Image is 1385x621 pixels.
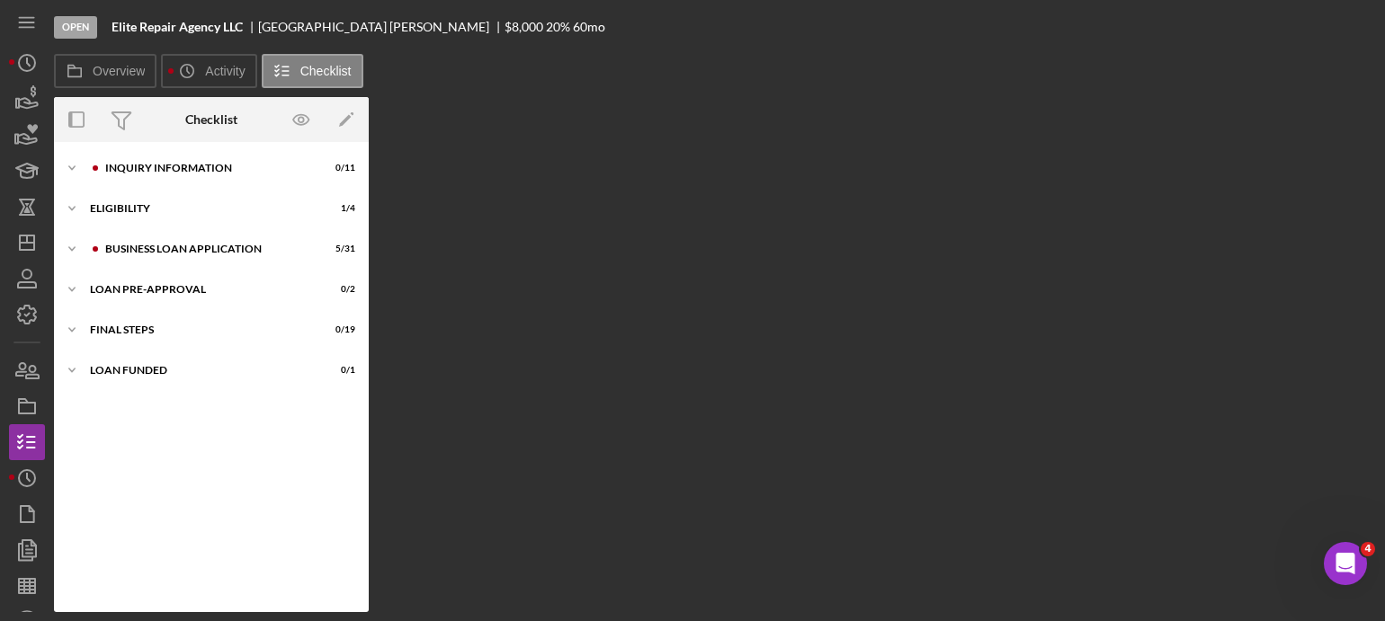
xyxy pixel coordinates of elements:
[105,163,310,173] div: INQUIRY INFORMATION
[573,20,605,34] div: 60 mo
[54,54,156,88] button: Overview
[161,54,256,88] button: Activity
[90,284,310,295] div: LOAN PRE-APPROVAL
[546,20,570,34] div: 20 %
[54,16,97,39] div: Open
[505,19,543,34] span: $8,000
[105,244,310,254] div: BUSINESS LOAN APPLICATION
[300,64,352,78] label: Checklist
[185,112,237,127] div: Checklist
[323,284,355,295] div: 0 / 2
[1324,542,1367,585] iframe: Intercom live chat
[323,244,355,254] div: 5 / 31
[258,20,505,34] div: [GEOGRAPHIC_DATA] [PERSON_NAME]
[90,365,310,376] div: LOAN FUNDED
[323,365,355,376] div: 0 / 1
[323,324,355,335] div: 0 / 19
[112,20,243,34] b: Elite Repair Agency LLC
[323,163,355,173] div: 0 / 11
[90,324,310,335] div: FINAL STEPS
[1361,542,1375,556] span: 4
[90,203,310,214] div: ELIGIBILITY
[262,54,363,88] button: Checklist
[205,64,245,78] label: Activity
[93,64,145,78] label: Overview
[323,203,355,214] div: 1 / 4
